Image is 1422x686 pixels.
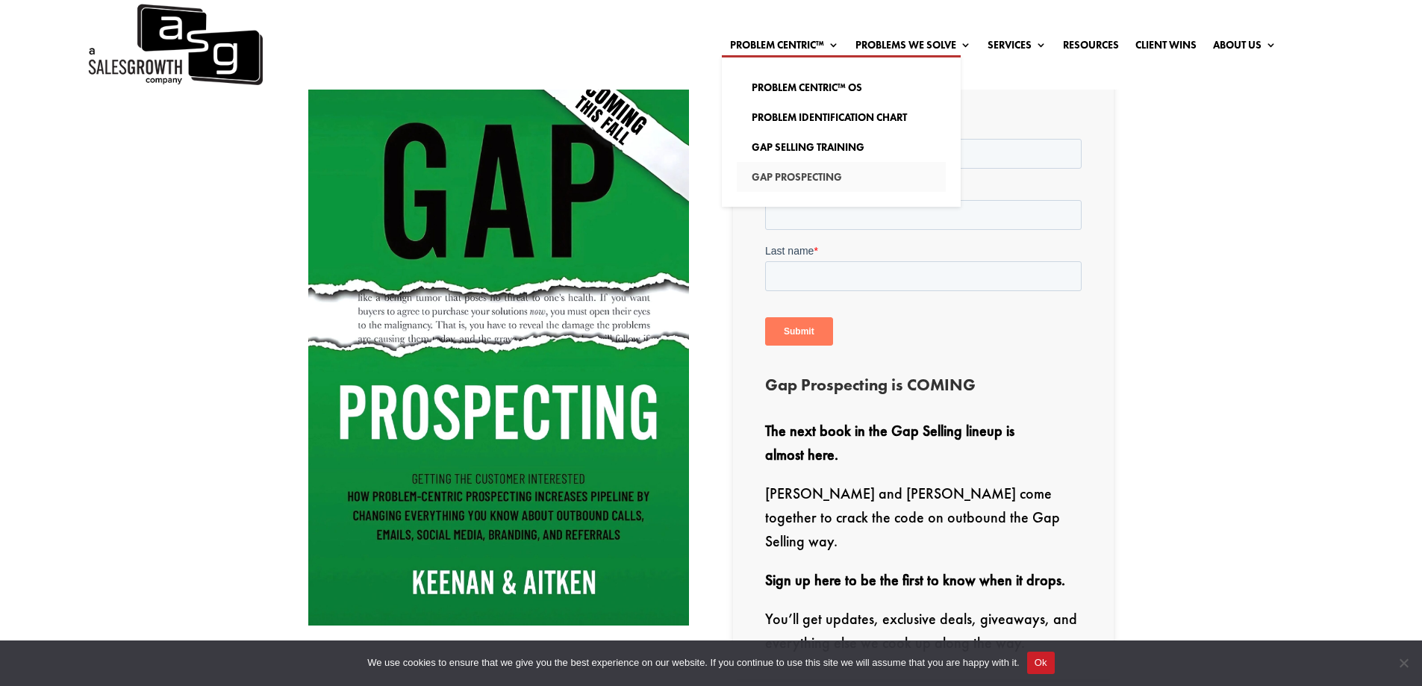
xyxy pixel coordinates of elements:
span: No [1396,655,1411,670]
a: Gap Prospecting [737,162,946,192]
strong: Sign up here to be the first to know when it drops. [765,570,1065,590]
button: Ok [1027,652,1055,674]
a: Services [988,40,1047,56]
strong: The next book in the Gap Selling lineup is almost here. [765,421,1014,464]
h3: Gap Prospecting is COMING [765,377,989,401]
a: Problem Centric™ [730,40,839,56]
p: [PERSON_NAME] and [PERSON_NAME] come together to crack the code on outbound the Gap Selling way. [765,481,1082,568]
a: Resources [1063,40,1119,56]
a: Problem Identification Chart [737,102,946,132]
span: We use cookies to ensure that we give you the best experience on our website. If you continue to ... [367,655,1019,670]
img: Gap Prospecting - Coming This Fall [308,54,689,626]
a: Gap Selling Training [737,132,946,162]
a: About Us [1213,40,1276,56]
a: Client Wins [1135,40,1197,56]
p: You’ll get updates, exclusive deals, giveaways, and everything else we cook up along the way. [765,607,1082,655]
iframe: Form 0 [765,121,1082,358]
a: Problems We Solve [855,40,971,56]
a: Problem Centric™ OS [737,72,946,102]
